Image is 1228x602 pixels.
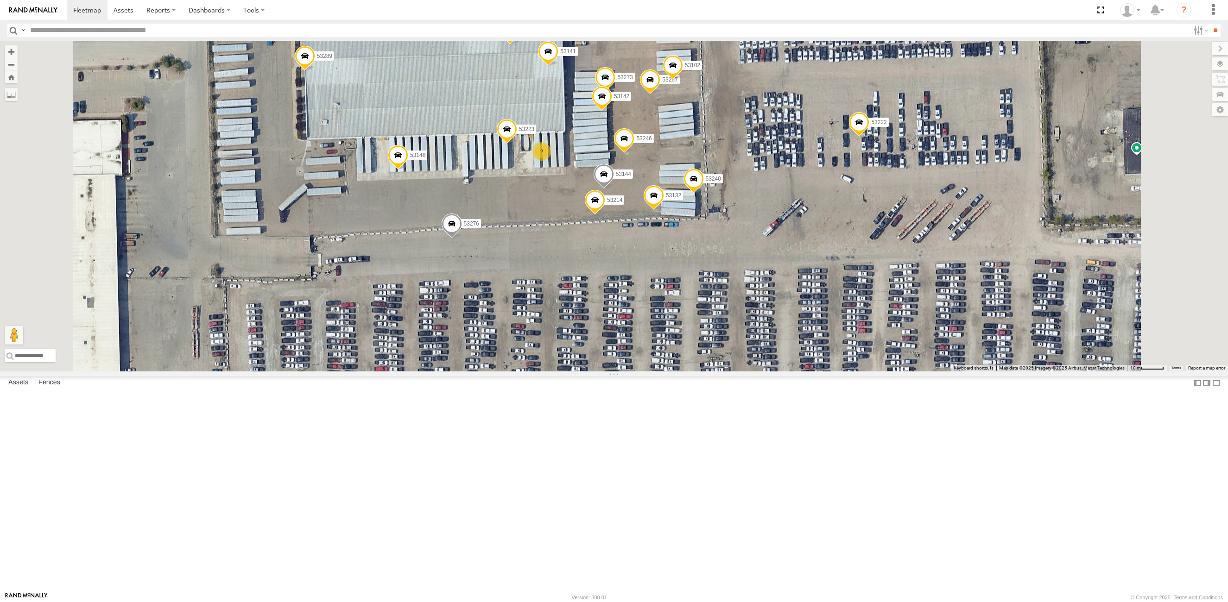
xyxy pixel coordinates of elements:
[1127,365,1167,371] button: Map Scale: 10 m per 46 pixels
[617,74,633,81] span: 53273
[5,71,18,83] button: Zoom Home
[19,24,27,37] label: Search Query
[572,595,607,600] div: Version: 308.01
[410,152,425,158] span: 53148
[317,53,332,59] span: 53289
[9,7,57,13] img: rand-logo.svg
[1202,376,1211,389] label: Dock Summary Table to the Right
[5,88,18,101] label: Measure
[666,192,681,199] span: 53132
[519,126,534,132] span: 53223
[1131,595,1223,600] div: © Copyright 2025 -
[999,365,1125,370] span: Map data ©2025 Imagery ©2025 Airbus, Maxar Technologies
[1117,3,1144,17] div: Miky Transport
[1171,366,1181,370] a: Terms (opens in new tab)
[616,171,631,177] span: 53144
[614,93,629,100] span: 53142
[706,176,721,182] span: 53240
[5,45,18,58] button: Zoom in
[607,197,622,203] span: 53214
[1193,376,1202,389] label: Dock Summary Table to the Left
[1188,365,1225,370] a: Report a map error
[5,593,48,602] a: Visit our Website
[1174,595,1223,600] a: Terms and Conditions
[1212,376,1221,389] label: Hide Summary Table
[954,365,994,371] button: Keyboard shortcuts
[1190,24,1210,37] label: Search Filter Options
[560,48,576,55] span: 53141
[4,376,33,389] label: Assets
[1212,103,1228,116] label: Map Settings
[5,326,23,345] button: Drag Pegman onto the map to open Street View
[685,62,700,69] span: 53102
[636,135,652,142] span: 53246
[532,142,551,161] div: 2
[1177,3,1191,18] i: ?
[34,376,65,389] label: Fences
[871,119,886,125] span: 53222
[5,58,18,71] button: Zoom out
[1130,365,1141,370] span: 10 m
[464,220,479,227] span: 53276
